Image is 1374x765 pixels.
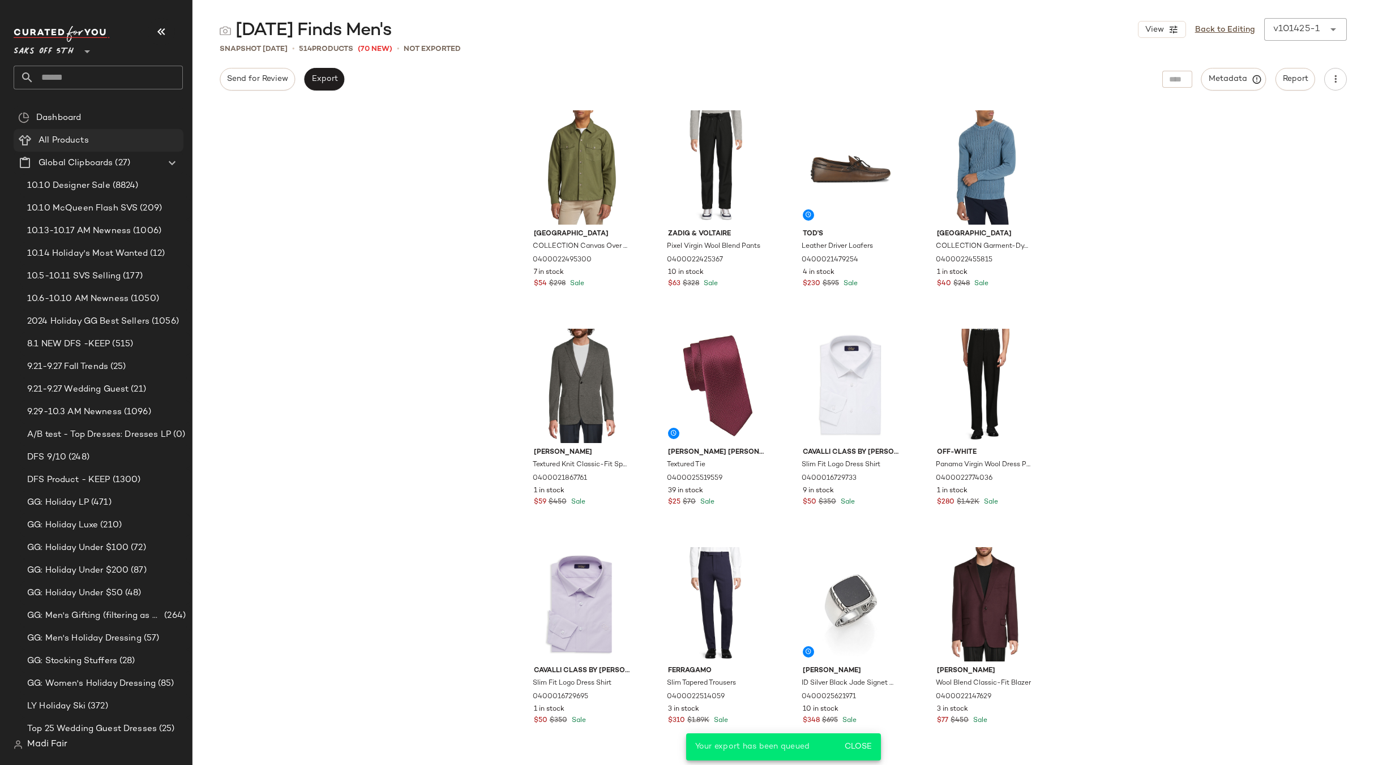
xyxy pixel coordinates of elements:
span: (248) [66,451,89,464]
span: Snapshot [DATE] [220,44,288,55]
span: Panama Virgin Wool Dress Pants [936,460,1031,470]
span: Wool Blend Classic-Fit Blazer [936,678,1031,689]
span: $54 [534,279,547,289]
span: (1300) [110,474,141,487]
span: Sale [971,717,987,724]
span: (1096) [122,406,151,419]
span: Sale [701,280,718,287]
div: Products [299,44,353,55]
span: 10.10 Designer Sale [27,179,110,192]
span: Close [844,742,871,751]
span: (372) [85,700,108,713]
a: Back to Editing [1195,24,1255,36]
span: $450 [951,716,969,726]
span: (85) [156,677,174,690]
span: 7 in stock [534,268,564,278]
span: 10.13-10.17 AM Newness [27,225,131,238]
span: $40 [937,279,951,289]
img: 0400022425367_NOIR [659,110,773,225]
span: A/B test - Top Dresses: Dresses LP [27,428,171,441]
span: Not Exported [404,44,461,55]
span: Top 25 Wedding Guest Dresses [27,723,157,736]
img: 0400022455815_SOFTBLUE [928,110,1042,225]
span: Sale [972,280,988,287]
img: 0400021479254_CHOCOLATE [794,110,908,225]
span: Sale [838,498,855,506]
span: [PERSON_NAME] [534,448,630,458]
img: svg%3e [14,740,23,749]
span: Sale [712,717,728,724]
span: Send for Review [226,75,288,84]
span: 3 in stock [668,704,699,715]
span: Saks OFF 5TH [14,38,74,59]
span: GG: Holiday Under $100 [27,541,129,555]
span: 4 in stock [803,268,834,278]
span: 3 in stock [937,704,968,715]
span: 0400021479254 [802,255,858,265]
button: Send for Review [220,68,295,91]
span: Cavalli Class by [PERSON_NAME] [803,448,898,458]
span: $1.42K [957,497,979,508]
span: Ferragamo [668,666,764,676]
img: 0400022147629_BURGUNDY [928,547,1042,661]
span: $77 [937,716,948,726]
span: (1050) [129,293,159,306]
span: 1 in stock [534,704,564,715]
span: 1 in stock [937,486,968,496]
span: $350 [819,497,836,508]
span: [PERSON_NAME] [803,666,898,676]
span: Sale [982,498,998,506]
span: COLLECTION Canvas Over Shirt [533,242,628,252]
span: $350 [550,716,567,726]
span: Zadig & Voltaire [668,229,764,239]
span: 10.6-10.10 AM Newness [27,293,129,306]
span: Slim Tapered Trousers [667,678,736,689]
span: Sale [841,280,858,287]
span: GG: Holiday LP [27,496,89,509]
span: Textured Tie [667,460,705,470]
span: [GEOGRAPHIC_DATA] [937,229,1033,239]
span: (12) [148,247,165,260]
span: 9.29-10.3 AM Newness [27,406,122,419]
span: $63 [668,279,680,289]
span: $595 [823,279,839,289]
span: Export [311,75,337,84]
span: 0400022425367 [667,255,723,265]
span: (21) [129,383,146,396]
span: Pixel Virgin Wool Blend Pants [667,242,760,252]
span: Textured Knit Classic-Fit Sport Coat [533,460,628,470]
img: 0400016729733_WHITE [794,329,908,443]
span: • [292,43,294,55]
span: LY Holiday Ski [27,700,85,713]
span: [GEOGRAPHIC_DATA] [534,229,630,239]
span: GG: Stocking Stuffers [27,655,117,668]
img: svg%3e [18,112,29,123]
span: ID Silver Black Jade Signet Ring [802,678,897,689]
span: [PERSON_NAME] [PERSON_NAME] [668,448,764,458]
span: Off-White [937,448,1033,458]
span: $450 [549,497,567,508]
span: 10.14 Holiday's Most Wanted [27,247,148,260]
span: GG: Men's Holiday Dressing [27,632,142,645]
span: (48) [123,587,142,600]
button: Metadata [1201,68,1266,91]
span: GG: Women's Holiday Dressing [27,677,156,690]
span: 0400022495300 [533,255,592,265]
span: 9.21-9.27 Wedding Guest [27,383,129,396]
span: 0400022147629 [936,692,991,702]
span: (87) [129,564,147,577]
span: 0400025519559 [667,474,722,484]
span: 0400022455815 [936,255,992,265]
img: 0400022495300_OLIVE [525,110,639,225]
button: View [1138,21,1185,38]
span: $230 [803,279,820,289]
span: Sale [569,498,585,506]
span: Tod's [803,229,898,239]
span: Global Clipboards [38,157,113,170]
img: 0400025621971 [794,547,908,661]
span: Sale [698,498,714,506]
span: $1.89K [687,716,709,726]
img: 0400025519559_BURGUNDY [659,329,773,443]
span: Report [1282,75,1308,84]
span: 10.10 McQueen Flash SVS [27,202,138,215]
